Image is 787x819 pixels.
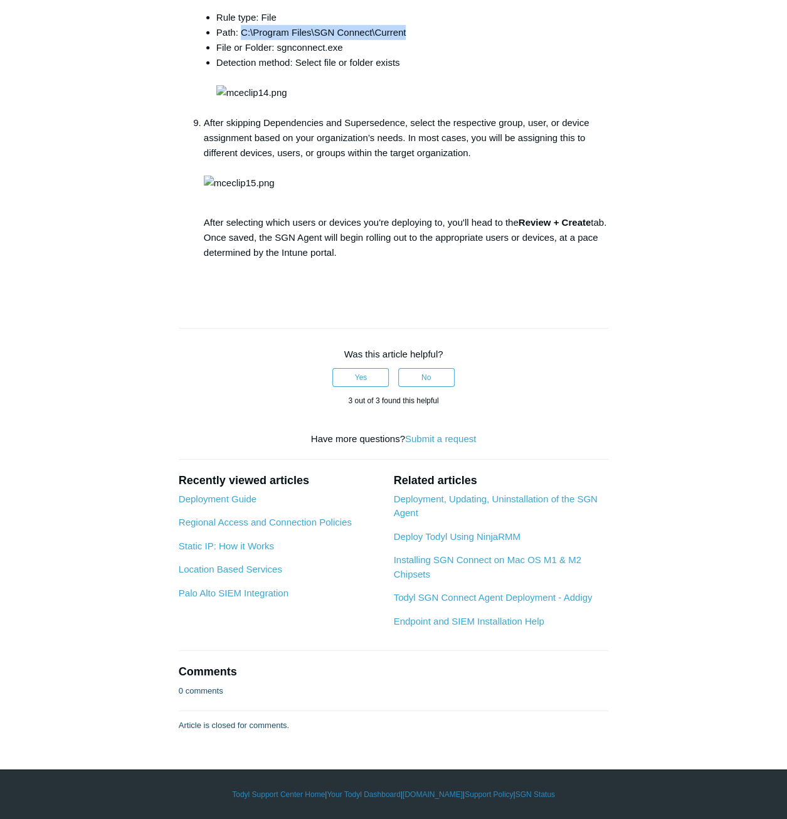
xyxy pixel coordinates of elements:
a: Deploy Todyl Using NinjaRMM [393,531,520,542]
a: Support Policy [465,789,513,800]
a: Todyl Support Center Home [232,789,325,800]
a: Your Todyl Dashboard [327,789,400,800]
button: This article was not helpful [398,368,455,387]
a: Palo Alto SIEM Integration [179,588,288,598]
a: [DOMAIN_NAME] [403,789,463,800]
li: Path: C:\Program Files\SGN Connect\Current [216,25,608,40]
button: This article was helpful [332,368,389,387]
img: mceclip14.png [216,85,287,100]
p: Article is closed for comments. [179,719,289,732]
h2: Comments [179,663,608,680]
span: Was this article helpful? [344,349,443,359]
a: SGN Status [515,789,555,800]
div: Have more questions? [179,432,608,446]
h2: Related articles [393,472,608,489]
a: Todyl SGN Connect Agent Deployment - Addigy [393,592,592,603]
li: Rule type: File [216,10,608,25]
a: Location Based Services [179,564,282,574]
strong: Review + Create [519,217,591,228]
h2: Recently viewed articles [179,472,381,489]
div: | | | | [40,789,748,800]
p: 0 comments [179,685,223,697]
a: Endpoint and SIEM Installation Help [393,616,544,626]
a: Regional Access and Connection Policies [179,517,352,527]
li: File or Folder: sgnconnect.exe [216,40,608,55]
p: After selecting which users or devices you're deploying to, you'll head to the tab. Once saved, t... [204,215,608,290]
li: Detection method: Select file or folder exists [216,55,608,115]
a: Deployment, Updating, Uninstallation of the SGN Agent [393,494,597,519]
img: mceclip15.png [204,176,275,191]
a: Deployment Guide [179,494,256,504]
a: Static IP: How it Works [179,541,274,551]
span: 3 out of 3 found this helpful [348,396,438,405]
a: Submit a request [405,433,476,444]
li: After skipping Dependencies and Supersedence, select the respective group, user, or device assign... [204,115,608,290]
a: Installing SGN Connect on Mac OS M1 & M2 Chipsets [393,554,581,579]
